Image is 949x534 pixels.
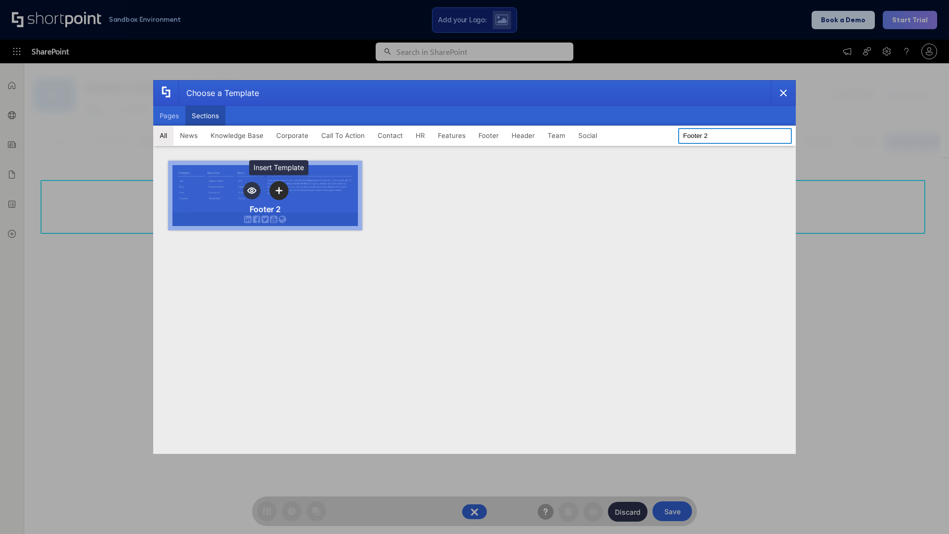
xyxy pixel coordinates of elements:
input: Search [678,128,792,144]
button: Features [431,126,472,145]
div: template selector [153,80,796,454]
button: HR [409,126,431,145]
button: Footer [472,126,505,145]
div: Footer 2 [250,204,281,214]
div: Choose a Template [178,81,259,105]
button: Team [541,126,572,145]
button: Knowledge Base [204,126,270,145]
button: Pages [153,106,185,126]
button: Call To Action [315,126,371,145]
button: Social [572,126,604,145]
button: All [153,126,173,145]
button: Header [505,126,541,145]
iframe: Chat Widget [900,487,949,534]
button: Contact [371,126,409,145]
button: News [173,126,204,145]
button: Corporate [270,126,315,145]
button: Sections [185,106,225,126]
